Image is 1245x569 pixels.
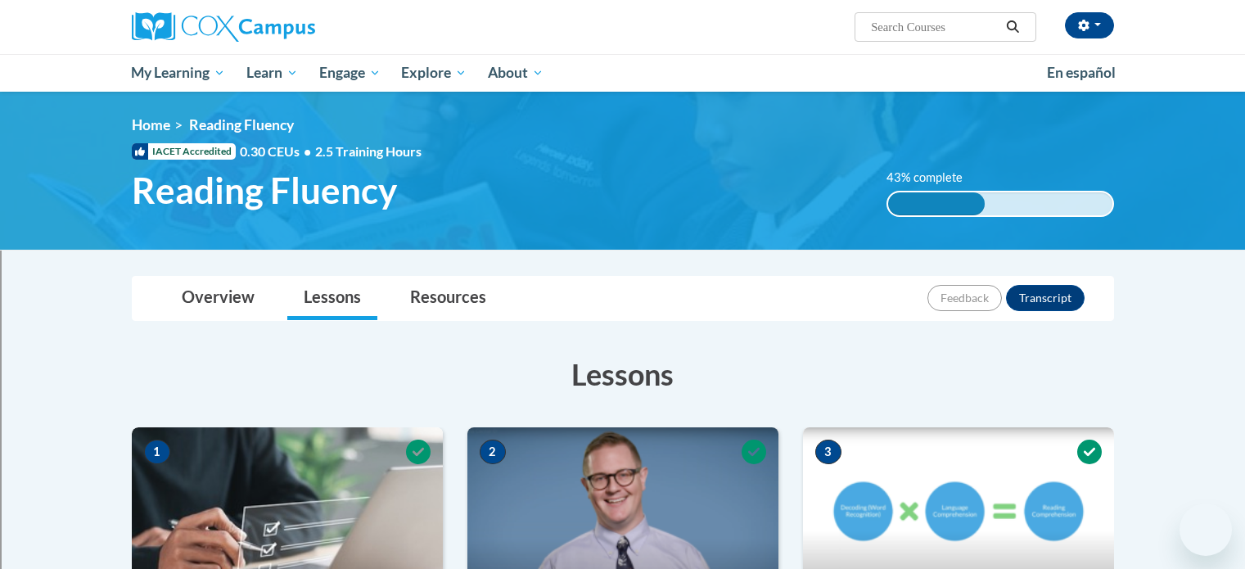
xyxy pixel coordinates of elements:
input: Search Courses [869,17,1000,37]
span: About [488,63,544,83]
a: Home [132,116,170,133]
div: Main menu [107,54,1139,92]
button: Search [1000,17,1025,37]
span: Engage [319,63,381,83]
a: En español [1036,56,1126,90]
iframe: Button to launch messaging window, conversation in progress [1180,504,1232,556]
a: Cox Campus [132,12,443,42]
img: Cox Campus [132,12,315,42]
a: My Learning [121,54,237,92]
span: Learn [246,63,298,83]
a: Learn [236,54,309,92]
span: Explore [401,63,467,83]
a: Explore [390,54,477,92]
div: 43% complete [888,192,985,215]
span: • [304,143,311,159]
span: My Learning [131,63,225,83]
span: 2.5 Training Hours [315,143,422,159]
span: En español [1047,64,1116,81]
span: Reading Fluency [132,169,397,212]
span: Reading Fluency [189,116,294,133]
span: IACET Accredited [132,143,236,160]
a: Engage [309,54,391,92]
button: Account Settings [1065,12,1114,38]
span: 0.30 CEUs [240,142,315,160]
a: About [477,54,554,92]
label: 43% complete [886,169,981,187]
